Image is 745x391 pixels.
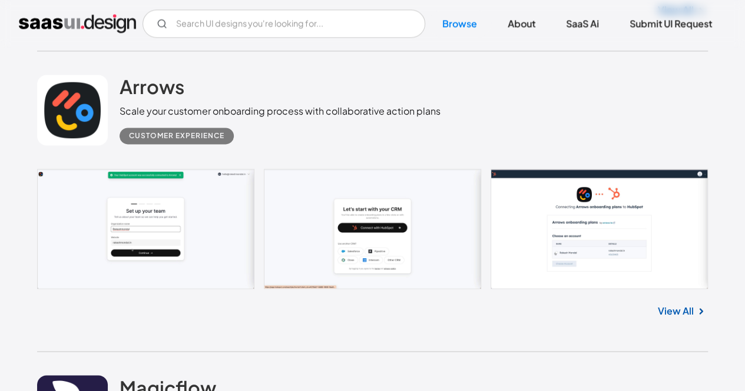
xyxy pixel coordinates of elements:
[120,104,441,118] div: Scale your customer onboarding process with collaborative action plans
[120,75,184,104] a: Arrows
[552,11,613,36] a: SaaS Ai
[120,75,184,98] h2: Arrows
[129,129,224,143] div: Customer Experience
[143,9,425,38] input: Search UI designs you're looking for...
[658,303,694,318] a: View All
[143,9,425,38] form: Email Form
[615,11,726,36] a: Submit UI Request
[494,11,549,36] a: About
[19,14,136,33] a: home
[428,11,491,36] a: Browse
